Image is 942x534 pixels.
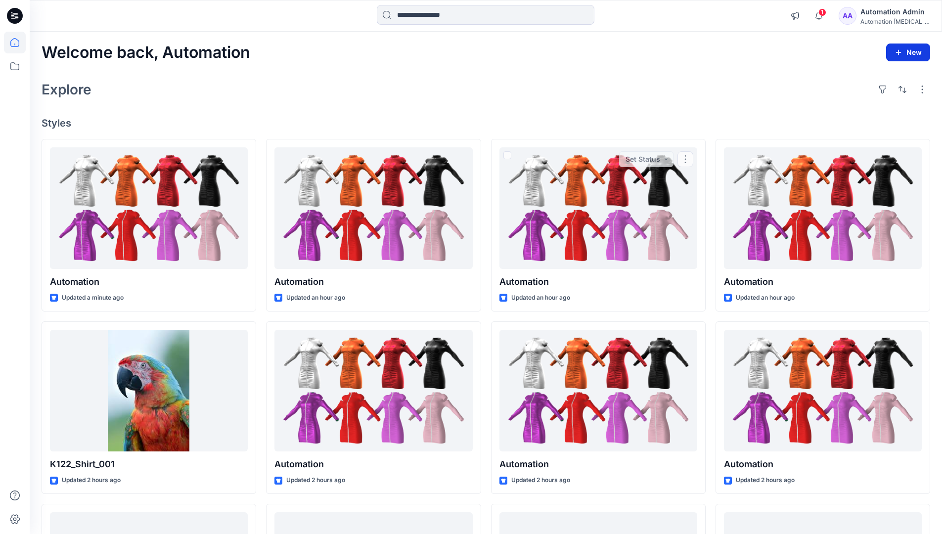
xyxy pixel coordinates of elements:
[724,457,922,471] p: Automation
[818,8,826,16] span: 1
[724,275,922,289] p: Automation
[50,147,248,269] a: Automation
[274,275,472,289] p: Automation
[274,147,472,269] a: Automation
[839,7,856,25] div: AA
[511,475,570,486] p: Updated 2 hours ago
[736,293,795,303] p: Updated an hour ago
[274,457,472,471] p: Automation
[499,330,697,452] a: Automation
[860,18,930,25] div: Automation [MEDICAL_DATA]...
[860,6,930,18] div: Automation Admin
[724,330,922,452] a: Automation
[50,330,248,452] a: K122_Shirt_001
[286,475,345,486] p: Updated 2 hours ago
[62,293,124,303] p: Updated a minute ago
[62,475,121,486] p: Updated 2 hours ago
[499,275,697,289] p: Automation
[42,44,250,62] h2: Welcome back, Automation
[886,44,930,61] button: New
[736,475,795,486] p: Updated 2 hours ago
[499,147,697,269] a: Automation
[274,330,472,452] a: Automation
[286,293,345,303] p: Updated an hour ago
[42,82,91,97] h2: Explore
[42,117,930,129] h4: Styles
[511,293,570,303] p: Updated an hour ago
[50,457,248,471] p: K122_Shirt_001
[50,275,248,289] p: Automation
[499,457,697,471] p: Automation
[724,147,922,269] a: Automation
